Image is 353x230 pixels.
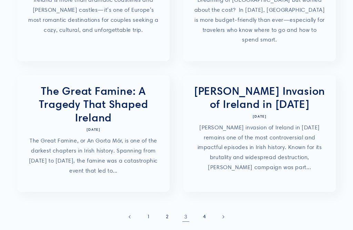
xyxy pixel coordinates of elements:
nav: Pagination [17,209,336,224]
a: Next page [215,209,231,224]
a: The Great Famine: A Tragedy That Shaped Ireland [28,84,159,124]
a: [PERSON_NAME] Invasion of Ireland in [DATE] [194,84,325,111]
a: Page 3 [178,209,193,224]
a: Page 4 [197,209,212,224]
a: Page 2 [160,209,175,224]
a: Previous page [122,209,138,224]
a: Page 1 [141,209,156,224]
